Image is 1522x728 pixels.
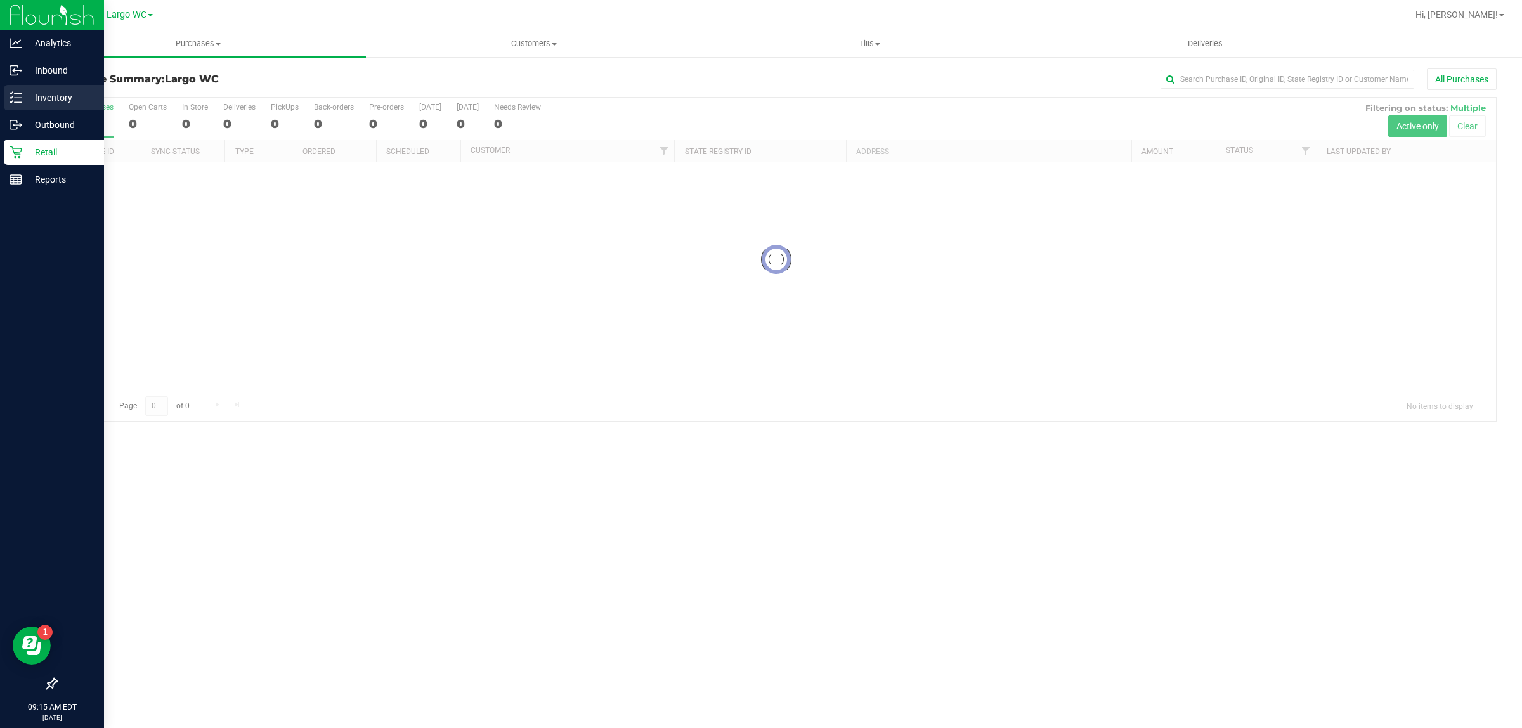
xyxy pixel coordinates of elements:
[1161,70,1414,89] input: Search Purchase ID, Original ID, State Registry ID or Customer Name...
[1427,68,1497,90] button: All Purchases
[22,145,98,160] p: Retail
[13,627,51,665] iframe: Resource center
[22,63,98,78] p: Inbound
[56,74,536,85] h3: Purchase Summary:
[10,173,22,186] inline-svg: Reports
[10,91,22,104] inline-svg: Inventory
[10,119,22,131] inline-svg: Outbound
[22,172,98,187] p: Reports
[701,30,1037,57] a: Tills
[10,146,22,159] inline-svg: Retail
[107,10,146,20] span: Largo WC
[22,90,98,105] p: Inventory
[30,30,366,57] a: Purchases
[6,701,98,713] p: 09:15 AM EDT
[366,30,701,57] a: Customers
[10,64,22,77] inline-svg: Inbound
[165,73,219,85] span: Largo WC
[367,38,701,49] span: Customers
[1171,38,1240,49] span: Deliveries
[10,37,22,49] inline-svg: Analytics
[37,625,53,640] iframe: Resource center unread badge
[22,117,98,133] p: Outbound
[702,38,1036,49] span: Tills
[30,38,366,49] span: Purchases
[6,713,98,722] p: [DATE]
[22,36,98,51] p: Analytics
[1415,10,1498,20] span: Hi, [PERSON_NAME]!
[1037,30,1373,57] a: Deliveries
